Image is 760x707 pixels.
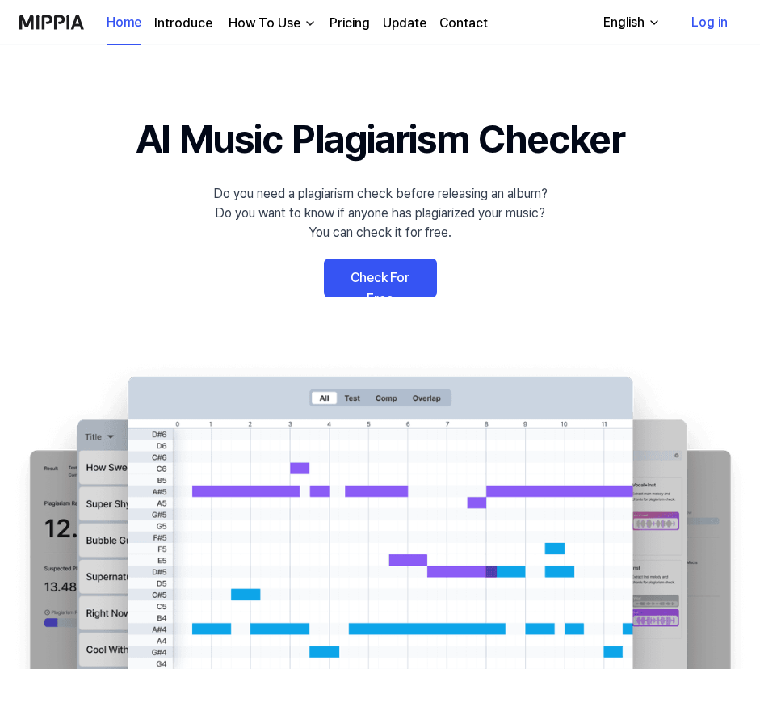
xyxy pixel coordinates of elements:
[590,6,670,39] button: English
[383,14,426,33] a: Update
[330,14,370,33] a: Pricing
[439,14,488,33] a: Contact
[154,14,212,33] a: Introduce
[136,110,624,168] h1: AI Music Plagiarism Checker
[225,14,317,33] button: How To Use
[225,14,304,33] div: How To Use
[324,259,437,297] a: Check For Free
[600,13,648,32] div: English
[107,1,141,45] a: Home
[304,17,317,30] img: down
[213,184,548,242] div: Do you need a plagiarism check before releasing an album? Do you want to know if anyone has plagi...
